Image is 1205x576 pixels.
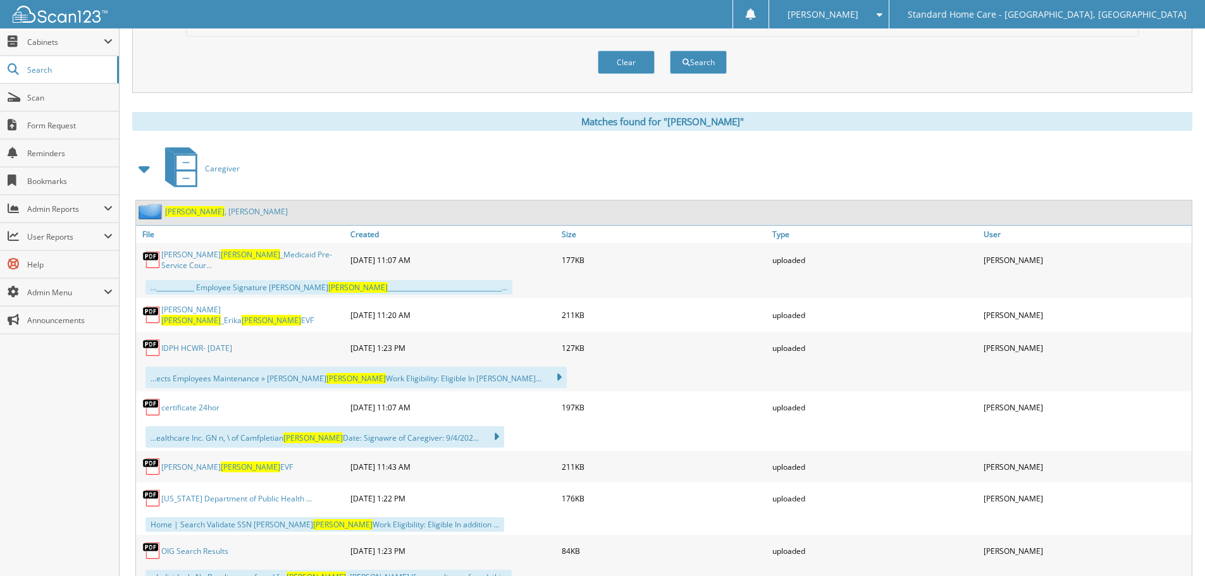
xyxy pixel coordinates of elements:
[980,246,1192,274] div: [PERSON_NAME]
[27,231,104,242] span: User Reports
[347,246,559,274] div: [DATE] 11:07 AM
[142,398,161,417] img: PDF.png
[980,454,1192,479] div: [PERSON_NAME]
[27,315,113,326] span: Announcements
[347,486,559,511] div: [DATE] 1:22 PM
[142,305,161,324] img: PDF.png
[559,246,770,274] div: 177KB
[1142,515,1205,576] iframe: Chat Widget
[769,335,980,360] div: uploaded
[313,519,373,530] span: [PERSON_NAME]
[980,395,1192,420] div: [PERSON_NAME]
[158,144,240,193] a: Caregiver
[136,226,347,243] a: File
[980,335,1192,360] div: [PERSON_NAME]
[27,287,104,298] span: Admin Menu
[769,486,980,511] div: uploaded
[598,51,655,74] button: Clear
[769,395,980,420] div: uploaded
[347,335,559,360] div: [DATE] 1:23 PM
[769,454,980,479] div: uploaded
[347,538,559,563] div: [DATE] 1:23 PM
[142,250,161,269] img: PDF.png
[559,226,770,243] a: Size
[27,259,113,270] span: Help
[145,367,567,388] div: ...ects Employees Maintenance » [PERSON_NAME] Work Eligibility: Eligible In [PERSON_NAME]...
[980,486,1192,511] div: [PERSON_NAME]
[205,163,240,174] span: Caregiver
[145,280,512,295] div: ...____________ Employee Signature [PERSON_NAME] ____________________________________...
[27,37,104,47] span: Cabinets
[161,546,228,556] a: OIG Search Results
[221,249,280,260] span: [PERSON_NAME]
[27,64,111,75] span: Search
[165,206,288,217] a: [PERSON_NAME], [PERSON_NAME]
[980,301,1192,329] div: [PERSON_NAME]
[788,11,858,18] span: [PERSON_NAME]
[27,92,113,103] span: Scan
[559,538,770,563] div: 84KB
[242,315,301,326] span: [PERSON_NAME]
[347,301,559,329] div: [DATE] 11:20 AM
[283,432,343,443] span: [PERSON_NAME]
[161,304,344,326] a: [PERSON_NAME][PERSON_NAME]_Erika[PERSON_NAME]EVF
[326,373,386,384] span: [PERSON_NAME]
[980,538,1192,563] div: [PERSON_NAME]
[161,462,293,472] a: [PERSON_NAME][PERSON_NAME]EVF
[559,454,770,479] div: 211KB
[161,315,221,326] span: [PERSON_NAME]
[139,204,165,219] img: folder2.png
[132,112,1192,131] div: Matches found for "[PERSON_NAME]"
[769,301,980,329] div: uploaded
[347,395,559,420] div: [DATE] 11:07 AM
[161,343,232,353] a: IDPH HCWR- [DATE]
[221,462,280,472] span: [PERSON_NAME]
[769,538,980,563] div: uploaded
[165,206,225,217] span: [PERSON_NAME]
[559,395,770,420] div: 197KB
[27,120,113,131] span: Form Request
[670,51,727,74] button: Search
[908,11,1187,18] span: Standard Home Care - [GEOGRAPHIC_DATA], [GEOGRAPHIC_DATA]
[161,402,219,413] a: certificate 24hor
[13,6,108,23] img: scan123-logo-white.svg
[142,489,161,508] img: PDF.png
[559,335,770,360] div: 127KB
[347,454,559,479] div: [DATE] 11:43 AM
[145,517,504,532] div: Home | Search Validate SSN [PERSON_NAME] Work Eligibility: Eligible In addition ...
[142,457,161,476] img: PDF.png
[161,249,344,271] a: [PERSON_NAME][PERSON_NAME]_Medicaid Pre-Service Cour...
[769,246,980,274] div: uploaded
[142,338,161,357] img: PDF.png
[27,176,113,187] span: Bookmarks
[328,282,388,293] span: [PERSON_NAME]
[142,541,161,560] img: PDF.png
[161,493,312,504] a: [US_STATE] Department of Public Health ...
[559,301,770,329] div: 211KB
[145,426,504,448] div: ...ealthcare Inc. GN n, \ of Camfpletian Date: Signawre of Caregiver: 9/4/202...
[559,486,770,511] div: 176KB
[769,226,980,243] a: Type
[980,226,1192,243] a: User
[347,226,559,243] a: Created
[27,204,104,214] span: Admin Reports
[27,148,113,159] span: Reminders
